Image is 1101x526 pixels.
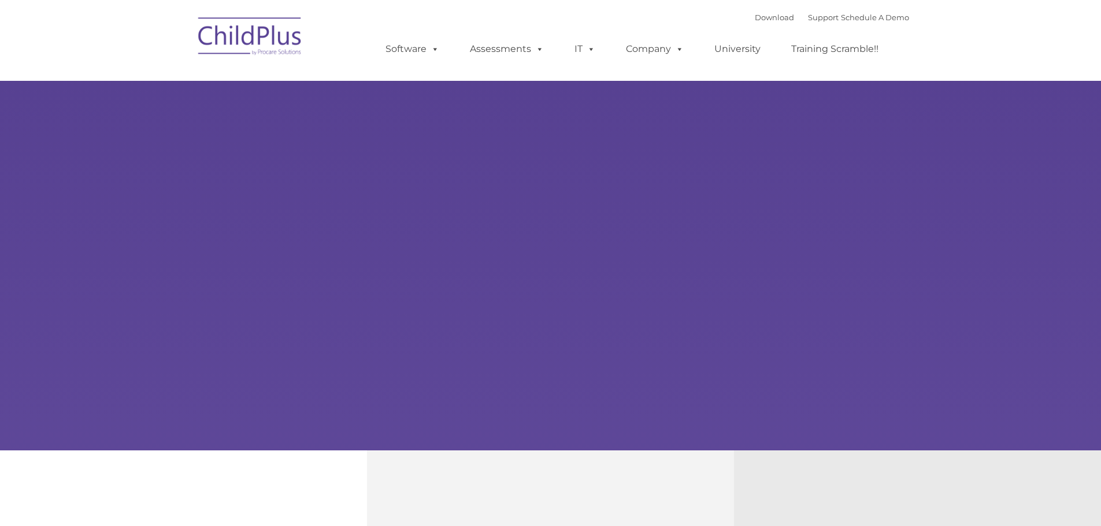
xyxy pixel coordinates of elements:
[458,38,555,61] a: Assessments
[563,38,607,61] a: IT
[841,13,909,22] a: Schedule A Demo
[614,38,695,61] a: Company
[192,9,308,67] img: ChildPlus by Procare Solutions
[703,38,772,61] a: University
[755,13,909,22] font: |
[755,13,794,22] a: Download
[780,38,890,61] a: Training Scramble!!
[808,13,839,22] a: Support
[374,38,451,61] a: Software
